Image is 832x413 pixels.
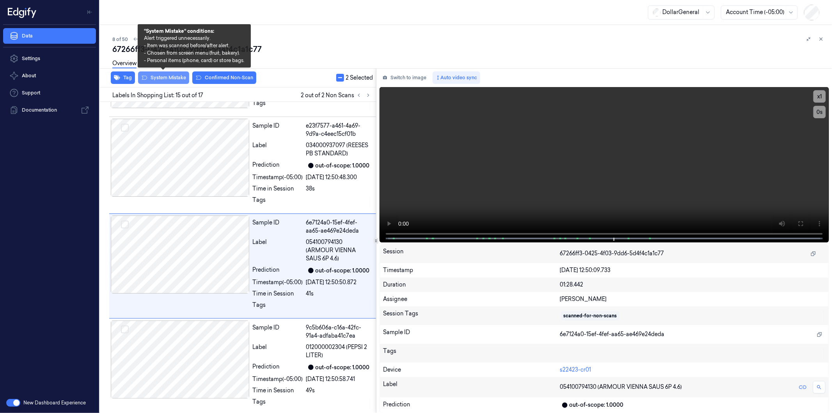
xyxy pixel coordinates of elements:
div: Session [383,247,560,260]
div: out-of-scope: 1.0000 [316,162,370,170]
button: About [3,68,96,84]
div: Duration [383,281,560,289]
div: [DATE] 12:50:50.872 [306,278,371,287]
button: Confirmed Non-Scan [192,71,256,84]
span: 2 Selected [346,74,373,82]
span: 012000002304 (PEPSI 2 LITER) [306,343,371,360]
div: 6e7124a0-15ef-4fef-aa65-ae469e24deda [306,219,371,235]
div: Label [253,141,303,158]
div: 01:28.442 [560,281,825,289]
a: Settings [3,51,96,66]
div: Tags [383,347,560,360]
div: Device [383,366,560,374]
a: Overview [112,59,137,68]
span: 054100794130 (ARMOUR VIENNA SAUS 6P 4.6) [306,238,371,263]
span: 67266ff3-0425-4f03-9dd6-5d4f4c1a1c77 [560,249,664,258]
div: Label [253,343,303,360]
div: [PERSON_NAME] [560,295,825,303]
div: [DATE] 12:50:09.733 [560,266,825,274]
div: 9c5b606a-c16a-42fc-91a4-adfaba41c7ea [306,324,371,340]
div: Timestamp [383,266,560,274]
div: Tags [253,398,303,410]
button: Auto video sync [433,71,480,84]
button: Switch to image [380,71,429,84]
div: Timestamp (-05:00) [253,375,303,383]
div: 41s [306,290,371,298]
div: [DATE] 12:50:48.300 [306,173,371,182]
div: Timestamp (-05:00) [253,173,303,182]
div: Tags [253,196,303,208]
div: Timestamp (-05:00) [253,278,303,287]
button: Toggle Navigation [83,6,96,18]
div: Time in Session [253,386,303,395]
div: 38s [306,185,371,193]
a: Documentation [3,102,96,118]
div: e23f7577-a461-4a69-9d9a-c4eec15cf01b [306,122,371,138]
div: Tags [253,99,303,112]
span: Labels In Shopping List: 15 out of 17 [112,91,203,100]
a: Data [3,28,96,44]
span: 8 of 50 [112,36,128,43]
div: [DATE] 12:50:58.741 [306,375,371,383]
span: 2 out of 2 Non Scans [301,91,373,100]
div: Label [383,380,560,394]
button: Select row [121,326,129,333]
div: 67266ff3-0425-4f03-9dd6-5d4f4c1a1c77 [112,44,826,55]
button: Select row [121,221,129,228]
div: Prediction [253,161,303,170]
div: Assignee [383,295,560,303]
div: Prediction [253,363,303,372]
div: out-of-scope: 1.0000 [569,401,624,409]
button: System Mistake [138,71,189,84]
div: Session Tags [383,310,560,322]
div: Label [253,238,303,263]
span: 6e7124a0-15ef-4fef-aa65-ae469e24deda [560,330,665,338]
a: Support [3,85,96,101]
div: out-of-scope: 1.0000 [316,363,370,372]
span: 034000937097 (REESES PB STANDARD) [306,141,371,158]
button: Tag [111,71,135,84]
div: s22423-cr01 [560,366,825,374]
div: Sample ID [253,122,303,138]
div: Sample ID [253,324,303,340]
div: Sample ID [253,219,303,235]
button: x1 [813,90,826,103]
div: Time in Session [253,290,303,298]
div: Time in Session [253,185,303,193]
div: out-of-scope: 1.0000 [316,267,370,275]
button: 0s [813,106,826,118]
button: Select row [121,124,129,132]
div: scanned-for-non-scans [564,312,617,319]
div: Prediction [253,266,303,275]
div: Prediction [383,401,560,410]
div: Sample ID [383,328,560,341]
span: 054100794130 (ARMOUR VIENNA SAUS 6P 4.6) [560,383,682,391]
div: 49s [306,386,371,395]
div: Tags [253,301,303,313]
